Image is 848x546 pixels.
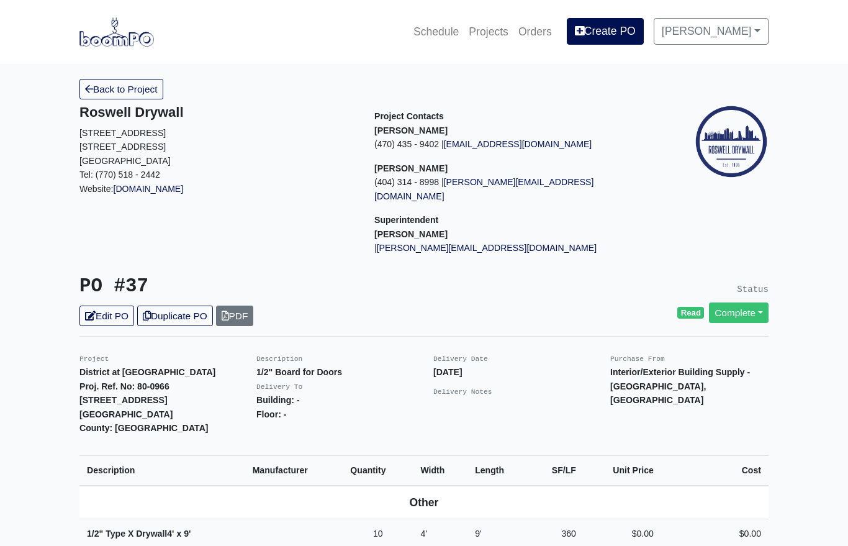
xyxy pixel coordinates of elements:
[343,455,413,485] th: Quantity
[475,529,482,539] span: 9'
[79,168,356,182] p: Tel: (770) 518 - 2442
[184,529,191,539] span: 9'
[408,18,464,45] a: Schedule
[79,104,356,196] div: Website:
[610,355,665,363] small: Purchase From
[167,529,174,539] span: 4'
[374,229,448,239] strong: [PERSON_NAME]
[176,529,181,539] span: x
[374,111,444,121] span: Project Contacts
[79,306,134,326] a: Edit PO
[513,18,557,45] a: Orders
[256,383,302,391] small: Delivery To
[216,306,254,326] a: PDF
[79,395,168,405] strong: [STREET_ADDRESS]
[444,139,592,149] a: [EMAIL_ADDRESS][DOMAIN_NAME]
[256,409,286,419] strong: Floor: -
[79,423,209,433] strong: County: [GEOGRAPHIC_DATA]
[79,17,154,46] img: boomPO
[256,367,342,377] strong: 1/2" Board for Doors
[433,388,492,396] small: Delivery Notes
[374,175,651,203] p: (404) 314 - 8998 |
[584,455,661,485] th: Unit Price
[467,455,529,485] th: Length
[79,104,356,121] h5: Roswell Drywall
[79,381,169,391] strong: Proj. Ref. No: 80-0966
[79,154,356,168] p: [GEOGRAPHIC_DATA]
[377,243,597,253] a: [PERSON_NAME][EMAIL_ADDRESS][DOMAIN_NAME]
[433,367,462,377] strong: [DATE]
[374,215,438,225] span: Superintendent
[256,395,300,405] strong: Building: -
[79,126,356,140] p: [STREET_ADDRESS]
[677,307,704,319] span: Read
[610,365,769,407] p: Interior/Exterior Building Supply - [GEOGRAPHIC_DATA], [GEOGRAPHIC_DATA]
[79,409,173,419] strong: [GEOGRAPHIC_DATA]
[256,355,302,363] small: Description
[661,455,769,485] th: Cost
[413,455,467,485] th: Width
[137,306,213,326] a: Duplicate PO
[374,177,593,201] a: [PERSON_NAME][EMAIL_ADDRESS][DOMAIN_NAME]
[374,125,448,135] strong: [PERSON_NAME]
[374,241,651,255] p: |
[114,184,184,194] a: [DOMAIN_NAME]
[464,18,513,45] a: Projects
[567,18,644,44] a: Create PO
[79,140,356,154] p: [STREET_ADDRESS]
[79,275,415,298] h3: PO #37
[87,529,191,539] strong: 1/2" Type X Drywall
[79,355,109,363] small: Project
[79,79,163,99] a: Back to Project
[654,18,769,44] a: [PERSON_NAME]
[79,455,245,485] th: Description
[420,529,427,539] span: 4'
[374,137,651,152] p: (470) 435 - 9402 |
[374,163,448,173] strong: [PERSON_NAME]
[737,284,769,294] small: Status
[433,355,488,363] small: Delivery Date
[79,367,215,377] strong: District at [GEOGRAPHIC_DATA]
[245,455,343,485] th: Manufacturer
[529,455,584,485] th: SF/LF
[709,303,769,323] a: Complete
[410,496,439,509] b: Other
